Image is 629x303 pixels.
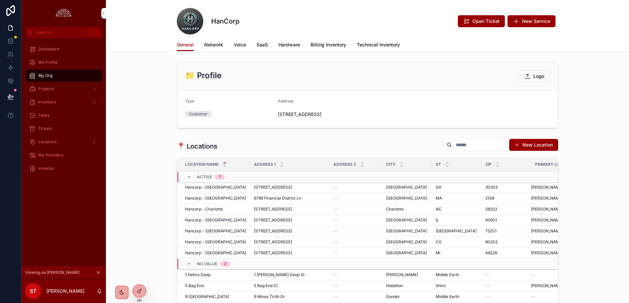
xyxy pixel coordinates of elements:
[531,283,563,288] span: [PERSON_NAME]
[485,217,497,223] span: 60601
[177,41,194,48] span: General
[333,272,337,277] span: --
[38,46,59,52] span: Dashboard
[485,228,497,234] span: 75201
[535,162,579,167] span: Primary LCON Name
[185,70,221,81] h2: 📁 Profile
[485,250,497,256] span: 48226
[436,196,442,201] span: MA
[254,228,292,234] span: [STREET_ADDRESS]
[35,30,83,35] span: Jump to...
[386,217,427,223] span: [GEOGRAPHIC_DATA]
[485,239,498,245] span: 80202
[189,111,208,117] div: Customer
[436,272,459,277] span: Middle Earth
[25,83,102,95] a: Projects
[386,239,427,245] span: [GEOGRAPHIC_DATA]
[522,18,550,25] span: New Service
[254,239,292,245] span: [STREET_ADDRESS]
[185,162,218,167] span: Location Name
[38,86,54,91] span: Projects
[30,287,36,295] span: ST
[386,196,427,201] span: [GEOGRAPHIC_DATA]
[38,60,58,65] span: My Profile
[386,250,427,256] span: [GEOGRAPHIC_DATA]
[185,272,211,277] span: 1 Helms Deep
[185,98,194,103] span: Type
[509,139,558,151] a: New Location
[185,283,204,288] span: 5 Bag End
[185,239,246,245] span: Hancorp - [GEOGRAPHIC_DATA]
[386,185,427,190] span: [GEOGRAPHIC_DATA]
[518,70,550,82] button: Logo
[278,41,300,48] span: Hardware
[333,196,337,201] span: --
[54,8,73,19] img: App logo
[485,162,492,167] span: Zip
[311,39,346,52] a: Billing Inventory
[386,228,427,234] span: [GEOGRAPHIC_DATA]
[531,239,563,245] span: [PERSON_NAME]
[333,294,337,299] span: --
[185,228,246,234] span: Hancorp - [GEOGRAPHIC_DATA]
[533,73,544,80] span: Logo
[254,272,305,277] span: 1 [PERSON_NAME] Deep St
[436,162,441,167] span: ST
[386,294,400,299] span: Gondor
[531,294,535,299] span: --
[485,272,489,277] span: --
[333,228,337,234] span: --
[25,123,102,135] a: Tickets
[333,239,337,245] span: --
[185,207,223,212] span: Hancorp - Charlotte
[458,15,505,27] button: Open Ticket
[531,217,563,223] span: [PERSON_NAME]
[485,207,497,212] span: 28202
[531,272,535,277] span: --
[278,98,293,103] span: Address
[211,17,239,26] h1: HanCorp
[257,39,268,52] a: SaaS
[278,39,300,52] a: Hardware
[436,239,442,245] span: CO
[386,207,404,212] span: Charlotte
[177,39,194,51] a: General
[25,162,102,174] a: Invoices
[436,207,442,212] span: NC
[333,217,337,223] span: --
[311,41,346,48] span: Billing Inventory
[218,174,221,180] div: 7
[224,261,226,267] div: 3
[38,113,49,118] span: Tasks
[531,228,563,234] span: [PERSON_NAME]
[204,41,223,48] span: Network
[38,139,57,145] span: Locations
[257,41,268,48] span: SaaS
[386,162,396,167] span: City
[25,109,102,121] a: Tasks
[254,162,276,167] span: Address 1
[185,294,229,299] span: 9 [GEOGRAPHIC_DATA]
[485,185,498,190] span: 30303
[197,174,212,180] span: Active
[234,41,246,48] span: Voice
[254,207,292,212] span: [STREET_ADDRESS]
[185,196,246,201] span: Hancorp - [GEOGRAPHIC_DATA]
[333,162,356,167] span: Address 2
[234,39,246,52] a: Voice
[333,185,337,190] span: --
[254,185,292,190] span: [STREET_ADDRESS]
[254,217,292,223] span: [STREET_ADDRESS]
[25,270,79,275] span: Viewing as [PERSON_NAME]
[38,99,56,105] span: Inventory
[254,250,292,256] span: [STREET_ADDRESS]
[472,18,500,25] span: Open Ticket
[38,166,54,171] span: Invoices
[46,288,84,294] p: [PERSON_NAME]
[531,196,563,201] span: [PERSON_NAME]
[254,294,285,299] span: 9 Minas Tirith Dr
[436,228,476,234] span: [GEOGRAPHIC_DATA]
[436,283,446,288] span: Shire
[25,56,102,68] a: My Profile
[333,283,337,288] span: --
